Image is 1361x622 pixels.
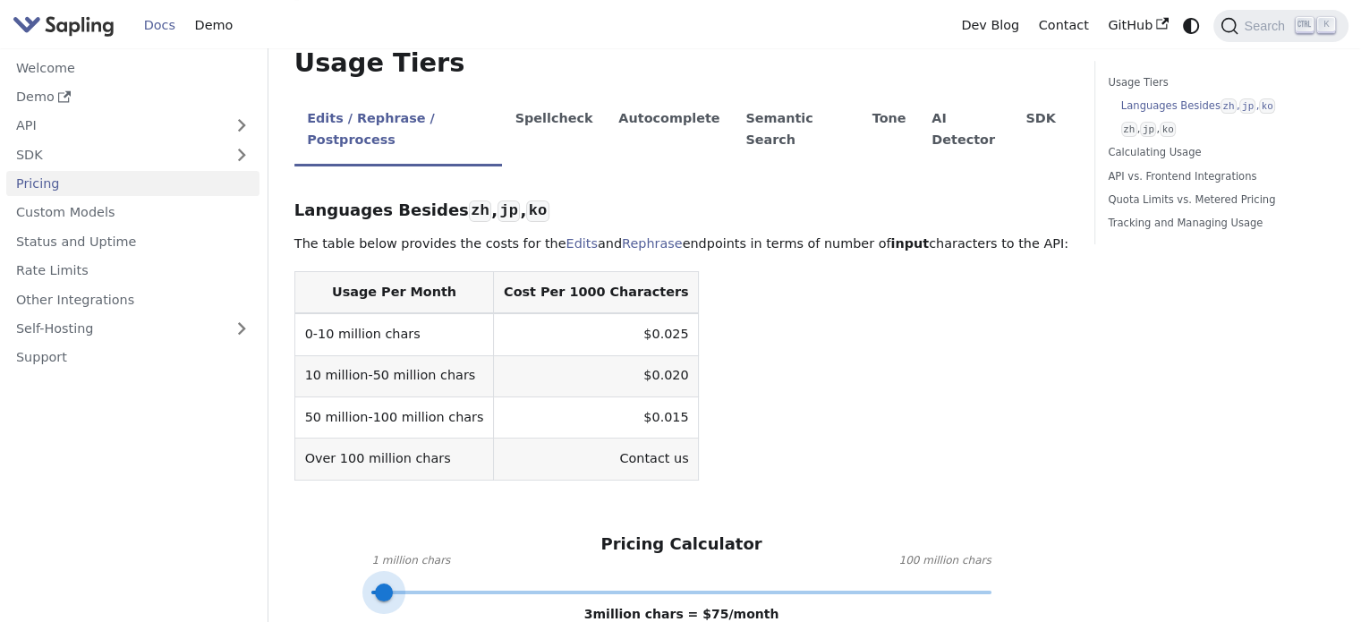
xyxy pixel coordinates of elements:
[1108,215,1329,232] a: Tracking and Managing Usage
[294,313,493,355] td: 0-10 million chars
[1121,98,1323,115] a: Languages Besideszh,jp,ko
[606,96,733,166] li: Autocomplete
[294,271,493,313] th: Usage Per Month
[1140,122,1156,137] code: jp
[1121,121,1323,138] a: zh,jp,ko
[1108,168,1329,185] a: API vs. Frontend Integrations
[898,552,991,570] span: 100 million chars
[134,12,185,39] a: Docs
[1098,12,1178,39] a: GitHub
[622,236,683,251] a: Rephrase
[1221,98,1237,114] code: zh
[494,439,699,480] td: Contact us
[890,236,929,251] strong: input
[6,141,224,167] a: SDK
[294,234,1068,255] p: The table below provides the costs for the and endpoints in terms of number of characters to the ...
[6,228,259,254] a: Status and Uptime
[6,55,259,81] a: Welcome
[469,200,491,222] code: zh
[1178,13,1204,38] button: Switch between dark and light mode (currently system mode)
[1238,19,1296,33] span: Search
[6,84,259,110] a: Demo
[1213,10,1348,42] button: Search (Ctrl+K)
[1121,122,1137,137] code: zh
[733,96,859,166] li: Semantic Search
[502,96,606,166] li: Spellcheck
[1160,122,1176,137] code: ko
[6,316,259,342] a: Self-Hosting
[294,355,493,396] td: 10 million-50 million chars
[294,200,1068,221] h3: Languages Besides , ,
[584,607,779,621] span: 3 million chars = $ 75 /month
[1108,144,1329,161] a: Calculating Usage
[6,171,259,197] a: Pricing
[13,13,115,38] img: Sapling.ai
[1108,74,1329,91] a: Usage Tiers
[494,313,699,355] td: $0.025
[6,200,259,226] a: Custom Models
[600,534,761,555] h3: Pricing Calculator
[6,345,259,371] a: Support
[1029,12,1099,39] a: Contact
[859,96,919,166] li: Tone
[13,13,121,38] a: Sapling.ai
[1239,98,1255,114] code: jp
[6,258,259,284] a: Rate Limits
[224,113,259,139] button: Expand sidebar category 'API'
[494,271,699,313] th: Cost Per 1000 Characters
[1259,98,1275,114] code: ko
[6,286,259,312] a: Other Integrations
[919,96,1013,166] li: AI Detector
[371,552,450,570] span: 1 million chars
[6,113,224,139] a: API
[294,96,502,166] li: Edits / Rephrase / Postprocess
[494,355,699,396] td: $0.020
[566,236,598,251] a: Edits
[294,439,493,480] td: Over 100 million chars
[1108,192,1329,209] a: Quota Limits vs. Metered Pricing
[951,12,1028,39] a: Dev Blog
[1317,17,1335,33] kbd: K
[294,396,493,438] td: 50 million-100 million chars
[185,12,242,39] a: Demo
[1013,96,1068,166] li: SDK
[498,200,520,222] code: jp
[494,396,699,438] td: $0.015
[294,47,1068,80] h2: Usage Tiers
[526,200,549,222] code: ko
[224,141,259,167] button: Expand sidebar category 'SDK'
